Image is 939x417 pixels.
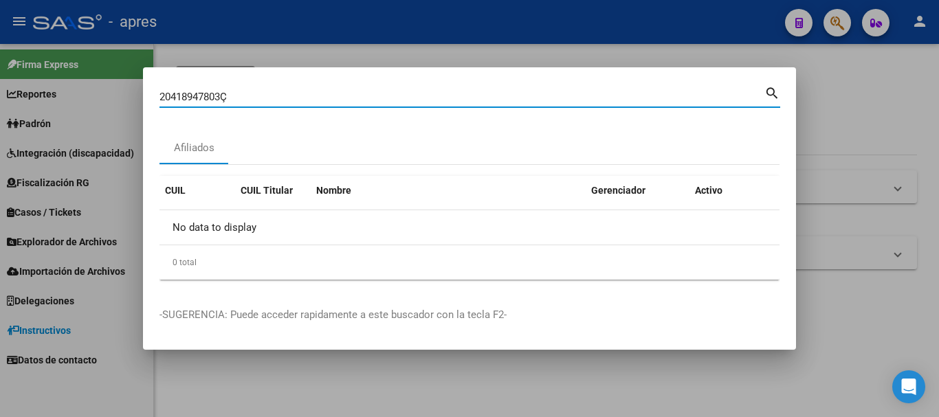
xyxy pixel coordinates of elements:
[689,176,780,205] datatable-header-cell: Activo
[591,185,645,196] span: Gerenciador
[159,245,780,280] div: 0 total
[695,185,722,196] span: Activo
[159,176,235,205] datatable-header-cell: CUIL
[174,140,214,156] div: Afiliados
[165,185,186,196] span: CUIL
[159,210,780,245] div: No data to display
[235,176,311,205] datatable-header-cell: CUIL Titular
[241,185,293,196] span: CUIL Titular
[764,84,780,100] mat-icon: search
[586,176,689,205] datatable-header-cell: Gerenciador
[316,185,351,196] span: Nombre
[892,370,925,403] div: Open Intercom Messenger
[311,176,586,205] datatable-header-cell: Nombre
[159,307,780,323] p: -SUGERENCIA: Puede acceder rapidamente a este buscador con la tecla F2-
